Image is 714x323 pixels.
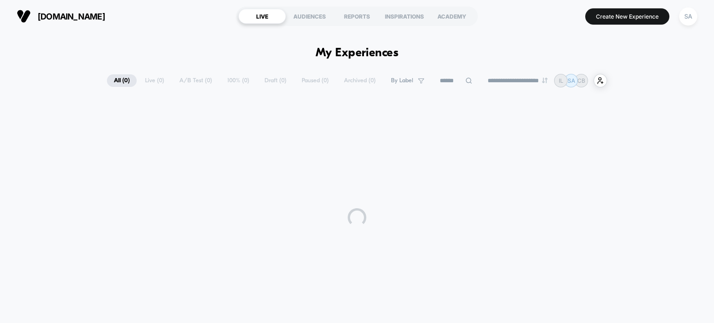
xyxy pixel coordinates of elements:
div: AUDIENCES [286,9,333,24]
p: CB [577,77,585,84]
h1: My Experiences [316,46,399,60]
button: SA [676,7,700,26]
span: [DOMAIN_NAME] [38,12,105,21]
img: end [542,78,548,83]
div: SA [679,7,697,26]
button: [DOMAIN_NAME] [14,9,108,24]
p: SA [568,77,575,84]
p: IL [559,77,563,84]
div: REPORTS [333,9,381,24]
img: Visually logo [17,9,31,23]
div: INSPIRATIONS [381,9,428,24]
div: LIVE [238,9,286,24]
span: All ( 0 ) [107,74,137,87]
button: Create New Experience [585,8,669,25]
div: ACADEMY [428,9,476,24]
span: By Label [391,77,413,84]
